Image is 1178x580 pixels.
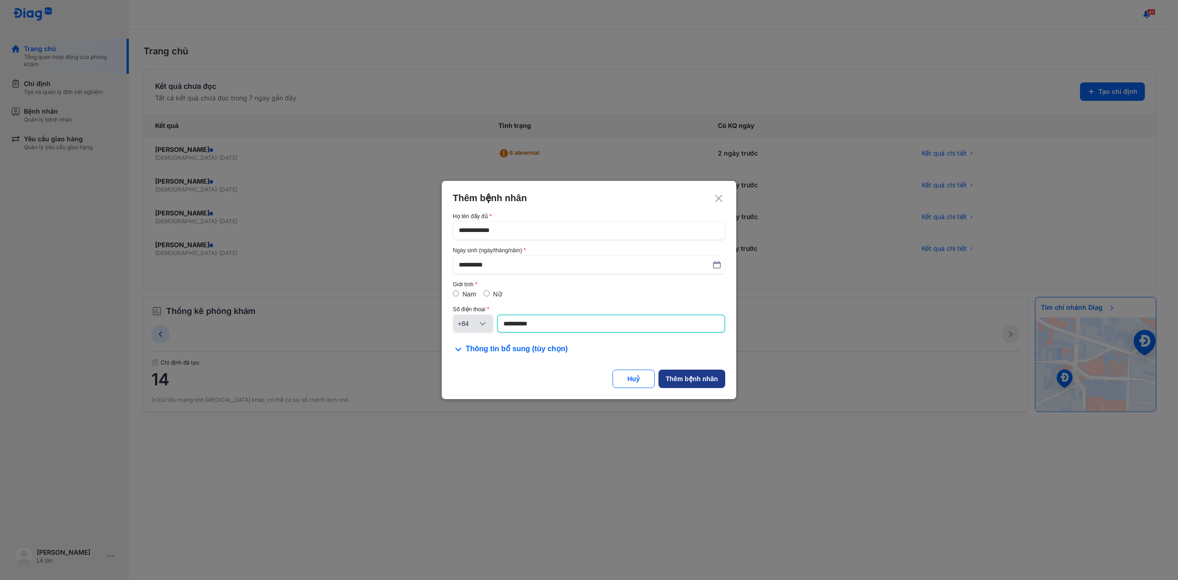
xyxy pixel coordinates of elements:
[453,213,725,220] div: Họ tên đầy đủ
[612,370,655,388] button: Huỷ
[453,192,725,204] div: Thêm bệnh nhân
[493,290,502,298] label: Nữ
[462,290,476,298] label: Nam
[453,247,725,254] div: Ngày sinh (ngày/tháng/năm)
[658,370,725,388] button: Thêm bệnh nhân
[453,306,725,313] div: Số điện thoại
[453,281,725,288] div: Giới tính
[458,319,477,328] div: +84
[666,374,718,383] div: Thêm bệnh nhân
[466,344,568,355] span: Thông tin bổ sung (tùy chọn)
